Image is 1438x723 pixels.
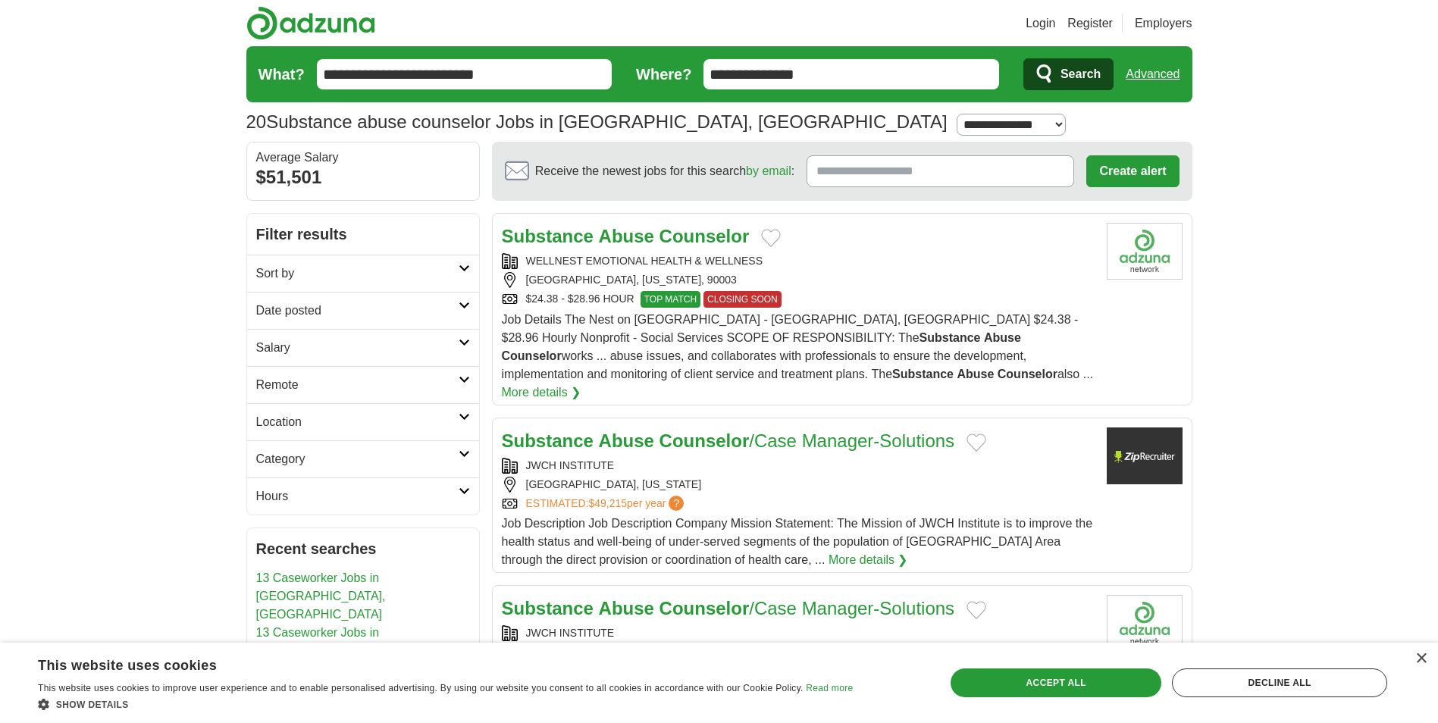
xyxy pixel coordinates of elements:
img: Adzuna logo [246,6,375,40]
img: Company logo [1107,223,1183,280]
a: 13 Caseworker Jobs in [GEOGRAPHIC_DATA], [GEOGRAPHIC_DATA] [256,626,386,675]
strong: Substance [920,331,981,344]
button: Add to favorite jobs [761,229,781,247]
span: Job Details The Nest on [GEOGRAPHIC_DATA] - [GEOGRAPHIC_DATA], [GEOGRAPHIC_DATA] $24.38 - $28.96 ... [502,313,1094,380]
h2: Location [256,413,459,431]
strong: Counselor [502,349,562,362]
button: Add to favorite jobs [966,433,986,452]
strong: Abuse [984,331,1021,344]
div: [GEOGRAPHIC_DATA], [US_STATE], 90003 [502,272,1095,288]
div: JWCH INSTITUTE [502,458,1095,474]
div: $24.38 - $28.96 HOUR [502,291,1095,308]
strong: Counselor [659,226,750,246]
label: Where? [636,63,691,86]
a: Date posted [247,292,479,329]
div: Show details [38,696,853,712]
strong: Abuse [599,598,654,618]
a: Login [1026,14,1055,33]
strong: Substance [502,430,594,451]
div: Decline all [1172,668,1387,697]
span: CLOSING SOON [703,291,782,308]
h2: Remote [256,376,459,394]
strong: Substance [502,598,594,618]
span: Show details [56,700,129,710]
div: $51,501 [256,164,470,191]
img: Company logo [1107,427,1183,484]
div: [GEOGRAPHIC_DATA], [US_STATE] [502,477,1095,493]
button: Add to favorite jobs [966,601,986,619]
div: Close [1415,653,1427,665]
a: Substance Abuse Counselor/Case Manager-Solutions [502,598,955,618]
div: Average Salary [256,152,470,164]
a: 13 Caseworker Jobs in [GEOGRAPHIC_DATA], [GEOGRAPHIC_DATA] [256,571,386,621]
a: Register [1067,14,1113,33]
a: Remote [247,366,479,403]
span: TOP MATCH [641,291,700,308]
a: Sort by [247,255,479,292]
h2: Filter results [247,214,479,255]
div: Accept all [951,668,1161,697]
strong: Substance [502,226,594,246]
a: More details ❯ [502,383,581,402]
div: WELLNEST EMOTIONAL HEALTH & WELLNESS [502,253,1095,269]
label: What? [258,63,305,86]
strong: Substance [892,368,954,380]
span: $49,215 [588,497,627,509]
a: Substance Abuse Counselor/Case Manager-Solutions [502,430,955,451]
strong: Abuse [599,226,654,246]
span: ? [669,496,684,511]
h1: Substance abuse counselor Jobs in [GEOGRAPHIC_DATA], [GEOGRAPHIC_DATA] [246,111,948,132]
a: Read more, opens a new window [806,683,853,693]
h2: Date posted [256,302,459,320]
a: More details ❯ [829,551,908,569]
span: 20 [246,108,267,136]
a: ESTIMATED:$49,215per year? [526,496,688,512]
a: Employers [1135,14,1192,33]
a: Salary [247,329,479,366]
a: by email [746,164,791,177]
div: This website uses cookies [38,652,815,674]
button: Search [1023,58,1114,90]
h2: Salary [256,339,459,357]
strong: Counselor [659,598,750,618]
a: Substance Abuse Counselor [502,226,750,246]
h2: Category [256,450,459,468]
span: Search [1060,59,1101,89]
h2: Sort by [256,264,459,283]
a: Hours [247,477,479,515]
span: Receive the newest jobs for this search : [535,162,794,180]
span: This website uses cookies to improve user experience and to enable personalised advertising. By u... [38,683,804,693]
h2: Hours [256,487,459,505]
strong: Counselor [998,368,1057,380]
strong: Abuse [957,368,994,380]
strong: Counselor [659,430,750,451]
a: Advanced [1126,59,1180,89]
strong: Abuse [599,430,654,451]
a: Location [247,403,479,440]
h2: Recent searches [256,537,470,560]
img: Company logo [1107,595,1183,652]
button: Create alert [1086,155,1179,187]
span: Job Description Job Description Company Mission Statement: The Mission of JWCH Institute is to im... [502,517,1093,566]
div: JWCH INSTITUTE [502,625,1095,641]
a: Category [247,440,479,477]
